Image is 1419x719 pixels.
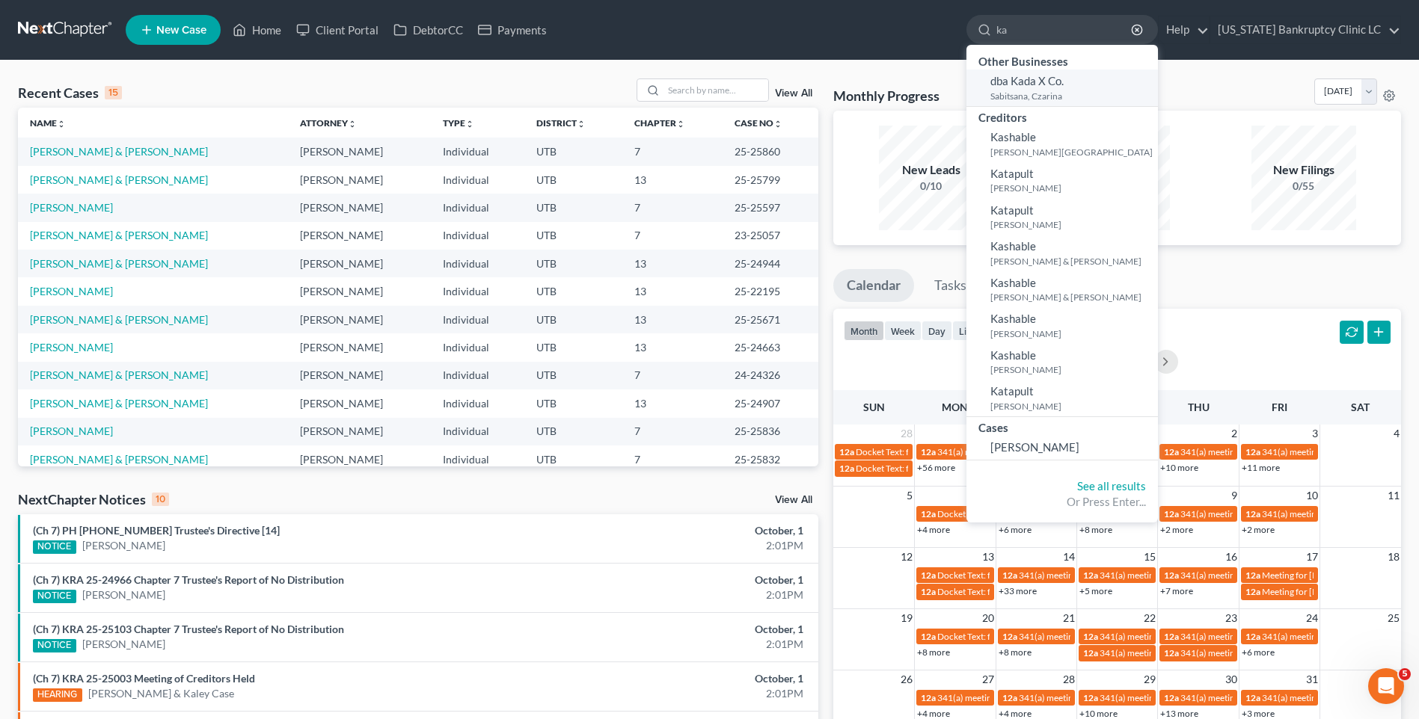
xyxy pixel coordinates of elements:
[856,463,990,474] span: Docket Text: for [PERSON_NAME]
[1100,692,1323,703] span: 341(a) meeting for [PERSON_NAME] & [PERSON_NAME]
[431,250,525,277] td: Individual
[921,570,936,581] span: 12a
[524,222,622,250] td: UTB
[1160,462,1198,473] a: +10 more
[990,218,1154,231] small: [PERSON_NAME]
[1245,508,1260,519] span: 12a
[996,16,1133,43] input: Search by name...
[622,277,723,305] td: 13
[966,344,1158,380] a: Kashable[PERSON_NAME]
[966,107,1158,126] div: Creditors
[999,524,1032,535] a: +6 more
[431,277,525,305] td: Individual
[905,487,914,504] span: 5
[723,333,818,361] td: 25-24663
[966,436,1158,459] a: [PERSON_NAME]
[431,222,525,250] td: Individual
[899,670,914,688] span: 26
[966,235,1158,271] a: Kashable[PERSON_NAME] & [PERSON_NAME]
[663,79,768,101] input: Search by name...
[884,321,922,341] button: week
[443,117,474,129] a: Typeunfold_more
[30,285,113,297] a: [PERSON_NAME]
[1305,670,1320,688] span: 31
[33,573,344,586] a: (Ch 7) KRA 25-24966 Chapter 7 Trustee's Report of No Distribution
[1164,570,1179,581] span: 12a
[1224,670,1239,688] span: 30
[1305,609,1320,627] span: 24
[1386,487,1401,504] span: 11
[966,51,1158,70] div: Other Businesses
[288,166,431,194] td: [PERSON_NAME]
[990,384,1034,398] span: Katapult
[289,16,386,43] a: Client Portal
[1180,647,1404,658] span: 341(a) meeting for [PERSON_NAME] & [PERSON_NAME]
[775,495,812,505] a: View All
[990,440,1079,454] span: [PERSON_NAME]
[1002,692,1017,703] span: 12a
[33,590,76,603] div: NOTICE
[1019,570,1163,581] span: 341(a) meeting for [PERSON_NAME]
[288,277,431,305] td: [PERSON_NAME]
[465,120,474,129] i: unfold_more
[622,333,723,361] td: 13
[1079,585,1112,596] a: +5 more
[999,708,1032,719] a: +4 more
[966,307,1158,344] a: Kashable[PERSON_NAME]
[942,401,968,413] span: Mon
[937,446,1161,457] span: 341(a) meeting for [PERSON_NAME] & [PERSON_NAME]
[921,269,980,302] a: Tasks
[1251,161,1356,179] div: New Filings
[1188,401,1210,413] span: Thu
[557,573,803,587] div: October, 1
[88,686,234,701] a: [PERSON_NAME] & Kaley Case
[1083,692,1098,703] span: 12a
[1100,631,1244,642] span: 341(a) meeting for [PERSON_NAME]
[524,250,622,277] td: UTB
[990,312,1036,325] span: Kashable
[1242,647,1275,658] a: +6 more
[30,229,208,241] a: [PERSON_NAME] & [PERSON_NAME]
[966,162,1158,199] a: Katapult[PERSON_NAME]
[431,306,525,333] td: Individual
[990,167,1034,180] span: Katapult
[524,418,622,445] td: UTB
[431,166,525,194] td: Individual
[839,463,854,474] span: 12a
[1159,16,1209,43] a: Help
[557,637,803,652] div: 2:01PM
[18,490,169,508] div: NextChapter Notices
[844,321,884,341] button: month
[899,548,914,566] span: 12
[431,333,525,361] td: Individual
[30,368,208,381] a: [PERSON_NAME] & [PERSON_NAME]
[1164,631,1179,642] span: 12a
[1160,708,1198,719] a: +13 more
[966,126,1158,162] a: Kashable[PERSON_NAME][GEOGRAPHIC_DATA]
[622,222,723,250] td: 7
[431,418,525,445] td: Individual
[57,120,66,129] i: unfold_more
[1180,570,1325,581] span: 341(a) meeting for [PERSON_NAME]
[557,587,803,602] div: 2:01PM
[1083,647,1098,658] span: 12a
[622,306,723,333] td: 13
[735,117,782,129] a: Case Nounfold_more
[1242,708,1275,719] a: +3 more
[1224,609,1239,627] span: 23
[156,25,206,36] span: New Case
[990,348,1036,362] span: Kashable
[30,425,113,437] a: [PERSON_NAME]
[1083,631,1098,642] span: 12a
[899,425,914,442] span: 28
[1305,548,1320,566] span: 17
[1305,487,1320,504] span: 10
[937,586,1071,597] span: Docket Text: for [PERSON_NAME]
[30,173,208,186] a: [PERSON_NAME] & [PERSON_NAME]
[990,327,1154,340] small: [PERSON_NAME]
[937,631,1071,642] span: Docket Text: for [PERSON_NAME]
[990,74,1064,87] span: dba Kada X Co.
[1142,548,1157,566] span: 15
[1100,570,1244,581] span: 341(a) meeting for [PERSON_NAME]
[775,88,812,99] a: View All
